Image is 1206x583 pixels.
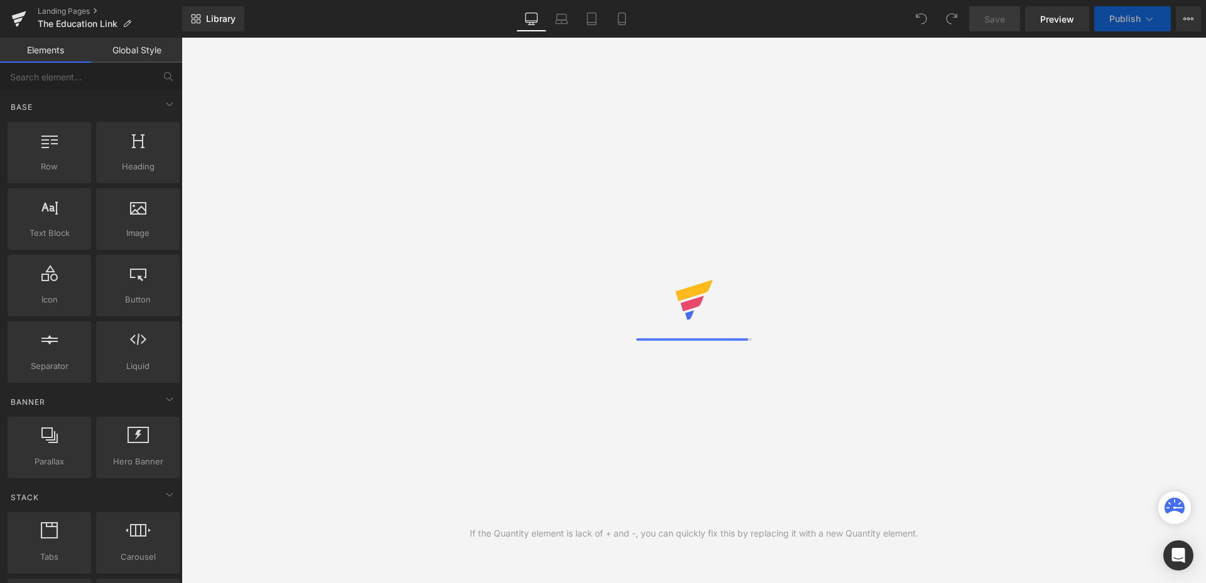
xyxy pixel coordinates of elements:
a: Landing Pages [38,6,182,16]
span: Image [100,227,176,240]
a: Global Style [91,38,182,63]
a: Preview [1025,6,1089,31]
a: New Library [182,6,244,31]
div: If the Quantity element is lack of + and -, you can quickly fix this by replacing it with a new Q... [470,527,918,540]
span: Liquid [100,360,176,373]
button: Publish [1094,6,1171,31]
span: Separator [11,360,87,373]
span: Row [11,160,87,173]
a: Laptop [546,6,577,31]
span: Heading [100,160,176,173]
span: Icon [11,293,87,306]
button: More [1176,6,1201,31]
span: Stack [9,491,40,503]
span: Carousel [100,550,176,564]
span: Save [984,13,1005,26]
button: Redo [939,6,964,31]
span: Publish [1109,14,1141,24]
div: Open Intercom Messenger [1163,540,1193,570]
a: Mobile [607,6,637,31]
span: Preview [1040,13,1074,26]
span: Banner [9,396,46,408]
a: Tablet [577,6,607,31]
span: Tabs [11,550,87,564]
span: Button [100,293,176,306]
button: Undo [909,6,934,31]
span: Base [9,101,34,113]
span: Library [206,13,236,24]
a: Desktop [516,6,546,31]
span: The Education Link [38,19,117,29]
span: Hero Banner [100,455,176,468]
span: Parallax [11,455,87,468]
span: Text Block [11,227,87,240]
